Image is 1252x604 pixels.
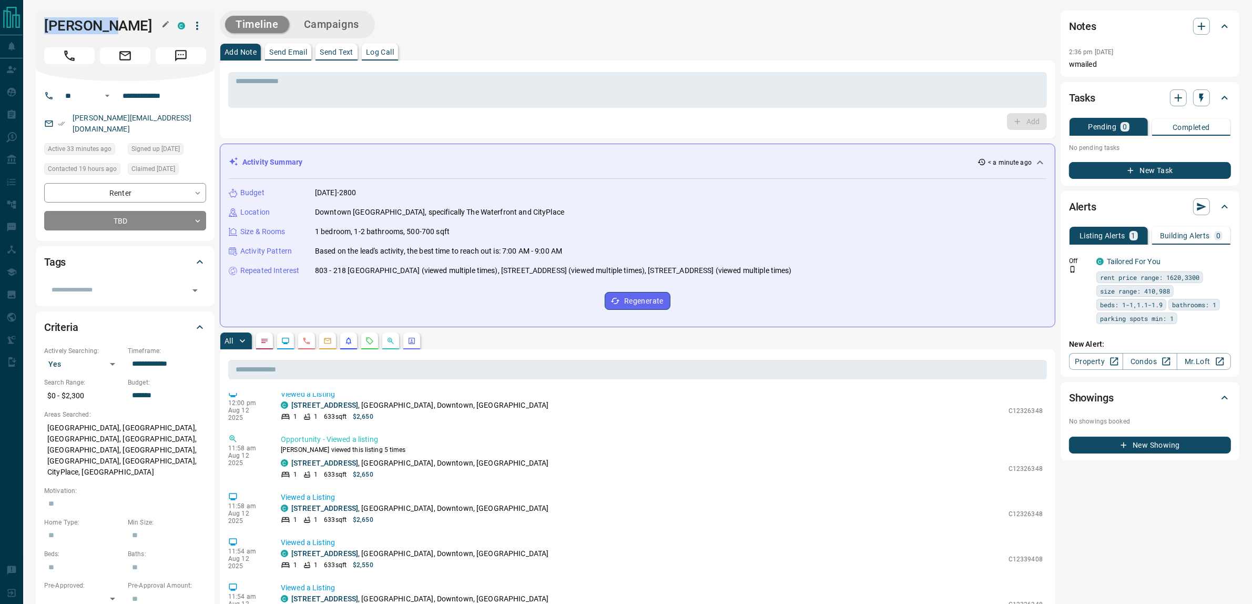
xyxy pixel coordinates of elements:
[281,389,1043,400] p: Viewed a Listing
[1088,123,1116,130] p: Pending
[44,346,123,356] p: Actively Searching:
[228,445,265,452] p: 11:58 am
[228,399,265,407] p: 12:00 pm
[281,505,288,512] div: condos.ca
[1132,232,1136,239] p: 1
[1069,437,1231,454] button: New Showing
[44,410,206,419] p: Areas Searched:
[44,486,206,496] p: Motivation:
[44,17,162,34] h1: [PERSON_NAME]
[228,502,265,510] p: 11:58 am
[228,510,265,525] p: Aug 12 2025
[178,22,185,29] div: condos.ca
[1100,272,1199,283] span: rent price range: 1620,3300
[44,47,95,64] span: Call
[1009,464,1043,474] p: C12326348
[1069,198,1096,215] h2: Alerts
[1100,313,1174,324] span: parking spots min: 1
[315,246,562,257] p: Based on the lead's activity, the best time to reach out is: 7:00 AM - 9:00 AM
[1009,509,1043,519] p: C12326348
[1009,406,1043,416] p: C12326348
[281,434,1043,445] p: Opportunity - Viewed a listing
[44,419,206,481] p: [GEOGRAPHIC_DATA], [GEOGRAPHIC_DATA], [GEOGRAPHIC_DATA], [GEOGRAPHIC_DATA], [GEOGRAPHIC_DATA], [G...
[291,548,548,559] p: , [GEOGRAPHIC_DATA], Downtown, [GEOGRAPHIC_DATA]
[281,445,1043,455] p: [PERSON_NAME] viewed this listing 5 times
[1177,353,1231,370] a: Mr.Loft
[1096,258,1104,265] div: condos.ca
[44,163,123,178] div: Tue Aug 12 2025
[1069,256,1090,266] p: Off
[260,337,269,345] svg: Notes
[281,537,1043,548] p: Viewed a Listing
[324,560,347,570] p: 633 sqft
[324,470,347,479] p: 633 sqft
[240,207,270,218] p: Location
[365,337,374,345] svg: Requests
[1009,555,1043,564] p: C12339408
[1069,162,1231,179] button: New Task
[225,48,257,56] p: Add Note
[228,555,265,570] p: Aug 12 2025
[324,515,347,525] p: 633 sqft
[315,207,564,218] p: Downtown [GEOGRAPHIC_DATA], specifically The Waterfront and CityPlace
[353,560,373,570] p: $2,550
[314,560,318,570] p: 1
[320,48,353,56] p: Send Text
[128,378,206,387] p: Budget:
[293,470,297,479] p: 1
[605,292,670,310] button: Regenerate
[44,254,66,270] h2: Tags
[1080,232,1125,239] p: Listing Alerts
[1173,124,1210,131] p: Completed
[229,153,1046,172] div: Activity Summary< a minute ago
[188,283,202,298] button: Open
[281,595,288,602] div: condos.ca
[323,337,332,345] svg: Emails
[1069,85,1231,110] div: Tasks
[1100,299,1163,310] span: beds: 1-1,1.1-1.9
[228,548,265,555] p: 11:54 am
[269,48,307,56] p: Send Email
[1100,286,1170,296] span: size range: 410,988
[128,346,206,356] p: Timeframe:
[1069,339,1231,350] p: New Alert:
[1069,417,1231,426] p: No showings booked
[44,549,123,559] p: Beds:
[156,47,206,64] span: Message
[73,114,191,133] a: [PERSON_NAME][EMAIL_ADDRESS][DOMAIN_NAME]
[353,515,373,525] p: $2,650
[302,337,311,345] svg: Calls
[1069,389,1114,406] h2: Showings
[281,459,288,467] div: condos.ca
[293,412,297,421] p: 1
[1160,232,1210,239] p: Building Alerts
[240,246,292,257] p: Activity Pattern
[100,47,150,64] span: Email
[228,452,265,467] p: Aug 12 2025
[44,319,78,336] h2: Criteria
[44,183,206,203] div: Renter
[291,401,358,409] a: [STREET_ADDRESS]
[225,337,233,345] p: All
[386,337,395,345] svg: Opportunities
[291,503,548,514] p: , [GEOGRAPHIC_DATA], Downtown, [GEOGRAPHIC_DATA]
[128,549,206,559] p: Baths:
[1069,48,1114,56] p: 2:36 pm [DATE]
[281,582,1043,593] p: Viewed a Listing
[1123,353,1177,370] a: Condos
[281,337,290,345] svg: Lead Browsing Activity
[291,504,358,512] a: [STREET_ADDRESS]
[240,187,264,198] p: Budget
[101,89,114,102] button: Open
[353,470,373,479] p: $2,650
[324,412,347,421] p: 633 sqft
[293,515,297,525] p: 1
[988,158,1032,167] p: < a minute ago
[1069,89,1095,106] h2: Tasks
[131,164,175,174] span: Claimed [DATE]
[1069,266,1076,273] svg: Push Notification Only
[1216,232,1220,239] p: 0
[1069,18,1096,35] h2: Notes
[44,143,123,158] div: Wed Aug 13 2025
[291,458,548,469] p: , [GEOGRAPHIC_DATA], Downtown, [GEOGRAPHIC_DATA]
